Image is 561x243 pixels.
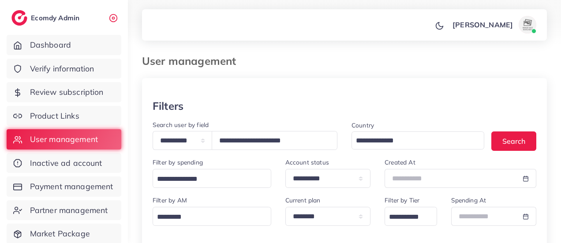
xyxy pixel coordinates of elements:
label: Current plan [285,196,321,205]
span: Market Package [30,228,90,239]
a: Inactive ad account [7,153,121,173]
span: Partner management [30,205,108,216]
a: [PERSON_NAME]avatar [448,16,540,34]
div: Search for option [153,207,271,226]
span: Product Links [30,110,79,122]
div: Search for option [352,131,484,150]
a: logoEcomdy Admin [11,10,82,26]
label: Created At [385,158,415,167]
label: Country [352,121,374,130]
span: Inactive ad account [30,157,102,169]
h2: Ecomdy Admin [31,14,82,22]
span: Verify information [30,63,94,75]
div: Search for option [153,169,271,188]
img: avatar [519,16,536,34]
label: Spending At [451,196,486,205]
p: [PERSON_NAME] [453,19,513,30]
button: Search [491,131,536,150]
input: Search for option [154,210,260,224]
a: Dashboard [7,35,121,55]
input: Search for option [353,134,473,148]
span: Review subscription [30,86,104,98]
label: Search user by field [153,120,209,129]
img: logo [11,10,27,26]
span: User management [30,134,98,145]
a: User management [7,129,121,150]
h3: User management [142,55,243,67]
a: Verify information [7,59,121,79]
a: Review subscription [7,82,121,102]
a: Product Links [7,106,121,126]
label: Account status [285,158,329,167]
input: Search for option [154,172,260,186]
label: Filter by Tier [385,196,419,205]
div: Search for option [385,207,437,226]
h3: Filters [153,100,183,112]
label: Filter by AM [153,196,187,205]
label: Filter by spending [153,158,203,167]
a: Payment management [7,176,121,197]
span: Dashboard [30,39,71,51]
input: Search for option [386,210,425,224]
span: Payment management [30,181,113,192]
a: Partner management [7,200,121,221]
